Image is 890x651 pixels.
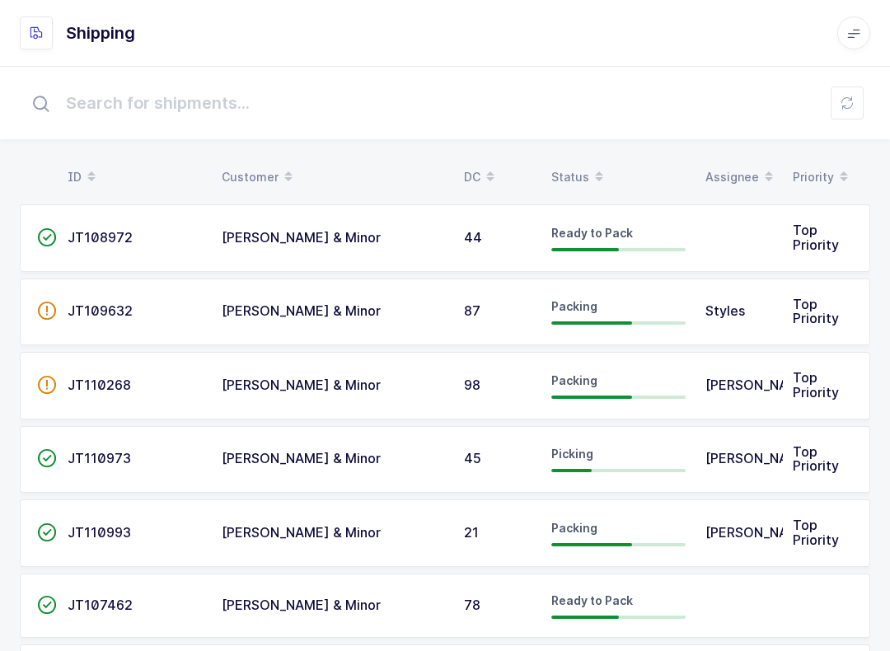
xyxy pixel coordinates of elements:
[464,450,481,466] span: 45
[222,229,381,246] span: [PERSON_NAME] & Minor
[793,369,839,400] span: Top Priority
[705,450,813,466] span: [PERSON_NAME]
[222,597,381,613] span: [PERSON_NAME] & Minor
[464,302,480,319] span: 87
[464,163,532,191] div: DC
[37,450,57,466] span: 
[68,302,133,319] span: JT109632
[551,593,633,607] span: Ready to Pack
[464,377,480,393] span: 98
[20,77,870,129] input: Search for shipments...
[551,521,597,535] span: Packing
[551,163,686,191] div: Status
[793,517,839,548] span: Top Priority
[37,597,57,613] span: 
[551,373,597,387] span: Packing
[68,163,202,191] div: ID
[705,377,813,393] span: [PERSON_NAME]
[793,222,839,253] span: Top Priority
[222,450,381,466] span: [PERSON_NAME] & Minor
[551,299,597,313] span: Packing
[66,20,135,46] h1: Shipping
[793,296,839,327] span: Top Priority
[68,450,131,466] span: JT110973
[705,163,773,191] div: Assignee
[222,302,381,319] span: [PERSON_NAME] & Minor
[793,163,854,191] div: Priority
[464,524,479,541] span: 21
[222,524,381,541] span: [PERSON_NAME] & Minor
[222,163,444,191] div: Customer
[37,229,57,246] span: 
[464,597,480,613] span: 78
[37,524,57,541] span: 
[705,302,745,319] span: Styles
[551,226,633,240] span: Ready to Pack
[793,443,839,475] span: Top Priority
[222,377,381,393] span: [PERSON_NAME] & Minor
[551,447,593,461] span: Picking
[705,524,813,541] span: [PERSON_NAME]
[68,377,131,393] span: JT110268
[37,377,57,393] span: 
[37,302,57,319] span: 
[68,229,133,246] span: JT108972
[68,524,131,541] span: JT110993
[68,597,133,613] span: JT107462
[464,229,482,246] span: 44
